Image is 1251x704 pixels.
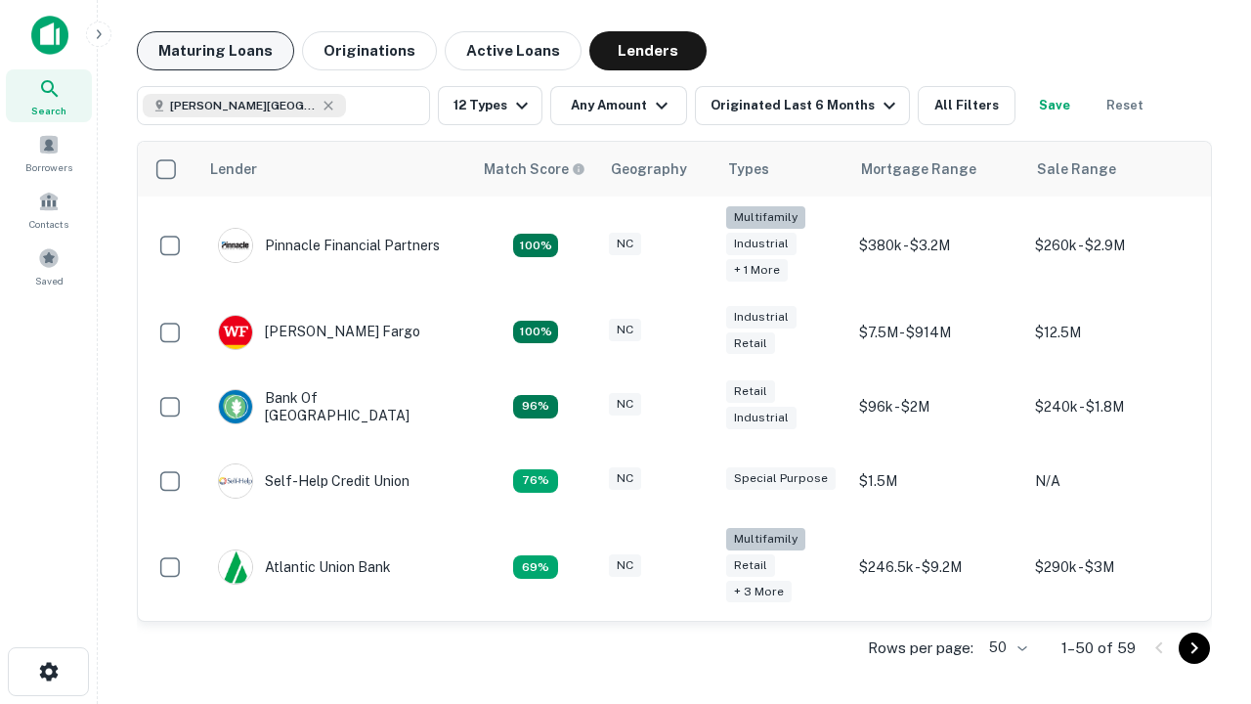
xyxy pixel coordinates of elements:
[849,444,1025,518] td: $1.5M
[726,380,775,403] div: Retail
[1061,637,1136,660] p: 1–50 of 59
[726,528,805,550] div: Multifamily
[726,206,805,229] div: Multifamily
[472,142,599,197] th: Capitalize uses an advanced AI algorithm to match your search with the best lender. The match sco...
[849,370,1025,444] td: $96k - $2M
[219,390,252,423] img: picture
[589,31,707,70] button: Lenders
[1153,485,1251,579] iframe: Chat Widget
[609,233,641,255] div: NC
[219,316,252,349] img: picture
[849,197,1025,295] td: $380k - $3.2M
[513,395,558,418] div: Matching Properties: 14, hasApolloMatch: undefined
[695,86,910,125] button: Originated Last 6 Months
[513,555,558,579] div: Matching Properties: 10, hasApolloMatch: undefined
[849,142,1025,197] th: Mortgage Range
[218,228,440,263] div: Pinnacle Financial Partners
[918,86,1015,125] button: All Filters
[849,295,1025,370] td: $7.5M - $914M
[484,158,585,180] div: Capitalize uses an advanced AI algorithm to match your search with the best lender. The match sco...
[6,126,92,179] a: Borrowers
[198,142,472,197] th: Lender
[6,240,92,292] a: Saved
[218,389,453,424] div: Bank Of [GEOGRAPHIC_DATA]
[981,634,1030,662] div: 50
[1025,295,1201,370] td: $12.5M
[219,550,252,584] img: picture
[849,518,1025,617] td: $246.5k - $9.2M
[868,637,973,660] p: Rows per page:
[609,319,641,341] div: NC
[218,315,420,350] div: [PERSON_NAME] Fargo
[611,157,687,181] div: Geography
[218,550,391,585] div: Atlantic Union Bank
[711,94,901,117] div: Originated Last 6 Months
[726,233,797,255] div: Industrial
[1023,86,1086,125] button: Save your search to get updates of matches that match your search criteria.
[445,31,582,70] button: Active Loans
[1037,157,1116,181] div: Sale Range
[137,31,294,70] button: Maturing Loans
[609,554,641,577] div: NC
[726,467,836,490] div: Special Purpose
[1025,518,1201,617] td: $290k - $3M
[726,581,792,603] div: + 3 more
[31,103,66,118] span: Search
[210,157,257,181] div: Lender
[726,332,775,355] div: Retail
[609,467,641,490] div: NC
[1094,86,1156,125] button: Reset
[1025,197,1201,295] td: $260k - $2.9M
[716,142,849,197] th: Types
[609,393,641,416] div: NC
[219,229,252,262] img: picture
[219,464,252,498] img: picture
[726,554,775,577] div: Retail
[861,157,976,181] div: Mortgage Range
[1025,370,1201,444] td: $240k - $1.8M
[35,273,64,288] span: Saved
[170,97,317,114] span: [PERSON_NAME][GEOGRAPHIC_DATA], [GEOGRAPHIC_DATA]
[599,142,716,197] th: Geography
[218,463,410,499] div: Self-help Credit Union
[6,69,92,122] a: Search
[31,16,68,55] img: capitalize-icon.png
[302,31,437,70] button: Originations
[484,158,582,180] h6: Match Score
[726,306,797,329] div: Industrial
[25,159,72,175] span: Borrowers
[726,259,788,282] div: + 1 more
[1179,633,1210,664] button: Go to next page
[728,157,769,181] div: Types
[1025,142,1201,197] th: Sale Range
[438,86,542,125] button: 12 Types
[1025,444,1201,518] td: N/A
[513,234,558,257] div: Matching Properties: 26, hasApolloMatch: undefined
[29,216,68,232] span: Contacts
[6,183,92,236] a: Contacts
[513,321,558,344] div: Matching Properties: 15, hasApolloMatch: undefined
[513,469,558,493] div: Matching Properties: 11, hasApolloMatch: undefined
[550,86,687,125] button: Any Amount
[726,407,797,429] div: Industrial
